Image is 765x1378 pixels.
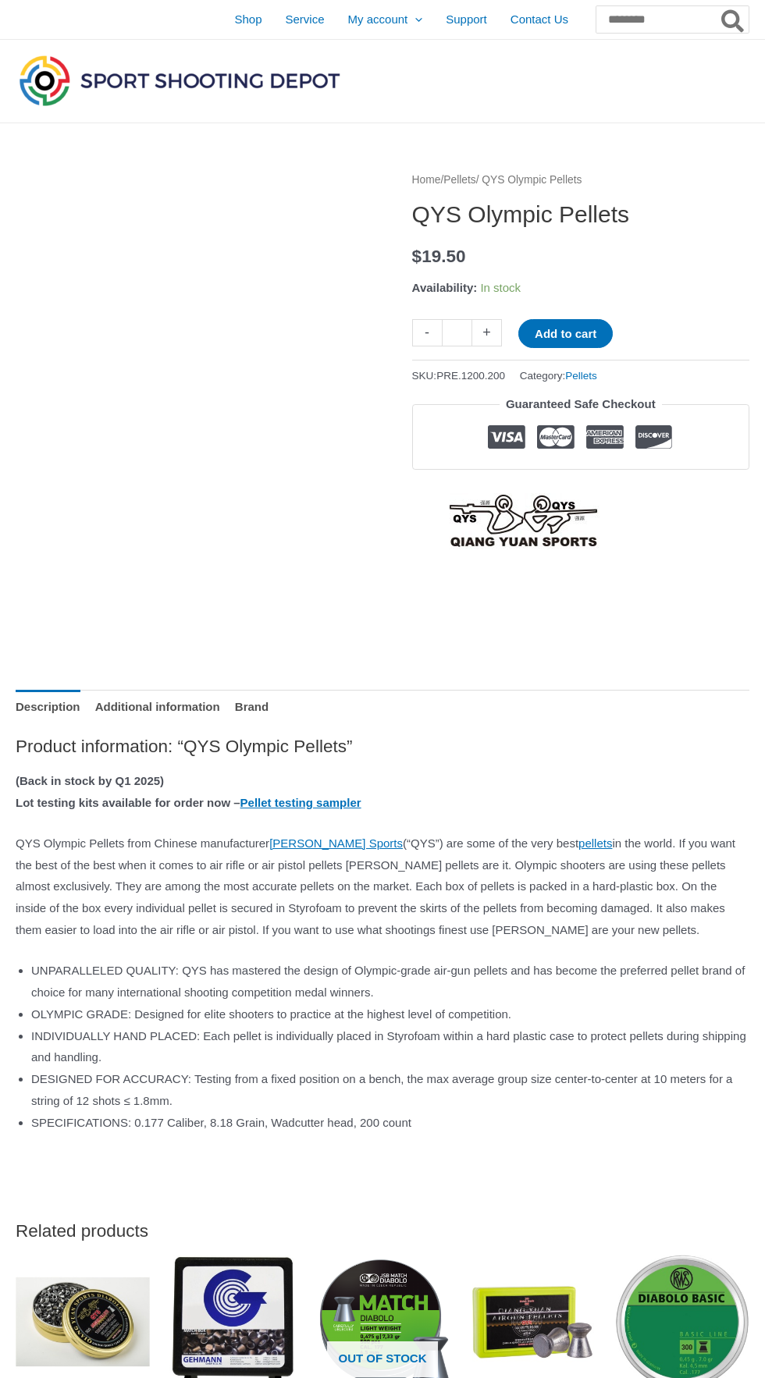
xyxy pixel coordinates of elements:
[718,6,749,33] button: Search
[412,281,478,294] span: Availability:
[412,366,505,385] span: SKU:
[31,1029,746,1064] span: INDIVIDUALLY HAND PLACED: Each pellet is individually placed in Styrofoam within a hard plastic c...
[269,836,403,850] a: [PERSON_NAME] Sports
[31,1007,511,1021] span: OLYMPIC GRADE: Designed for elite shooters to practice at the highest level of competition.
[443,174,475,186] a: Pellets
[16,796,361,809] strong: Lot testing kits available for order now –
[16,833,749,941] p: QYS Olympic Pellets from Chinese manufacturer (“QYS”) are some of the very best in the world. If ...
[412,174,441,186] a: Home
[240,796,361,809] a: Pellet testing sampler
[31,1116,411,1129] span: SPECIFICATIONS: 0.177 Caliber, 8.18 Grain, Wadcutter head, 200 count
[472,319,502,346] a: +
[518,319,613,348] button: Add to cart
[327,1341,438,1377] span: Out of stock
[442,319,472,346] input: Product quantity
[500,393,662,415] legend: Guaranteed Safe Checkout
[31,1072,732,1107] span: DESIGNED FOR ACCURACY: Testing from a fixed position on a bench, the max average group size cente...
[520,366,597,385] span: Category:
[412,319,442,346] a: -
[412,201,749,229] h1: QYS Olympic Pellets
[565,370,597,382] a: Pellets
[412,170,749,190] nav: Breadcrumb
[16,735,749,758] h2: Product information: “QYS Olympic Pellets”
[95,690,220,723] a: Additional information
[16,51,343,109] img: Sport Shooting Depot
[436,370,505,382] span: PRE.1200.200
[412,247,422,266] span: $
[16,690,80,723] a: Description
[16,774,164,787] strong: (Back in stock by Q1 2025)
[480,281,521,294] span: In stock
[412,247,466,266] bdi: 19.50
[31,964,745,999] span: UNPARALLELED QUALITY: QYS has mastered the design of Olympic-grade air-gun pellets and has become...
[578,836,612,850] a: pellets
[235,690,269,723] a: Brand
[16,1220,749,1242] h2: Related products
[412,493,637,549] a: QYS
